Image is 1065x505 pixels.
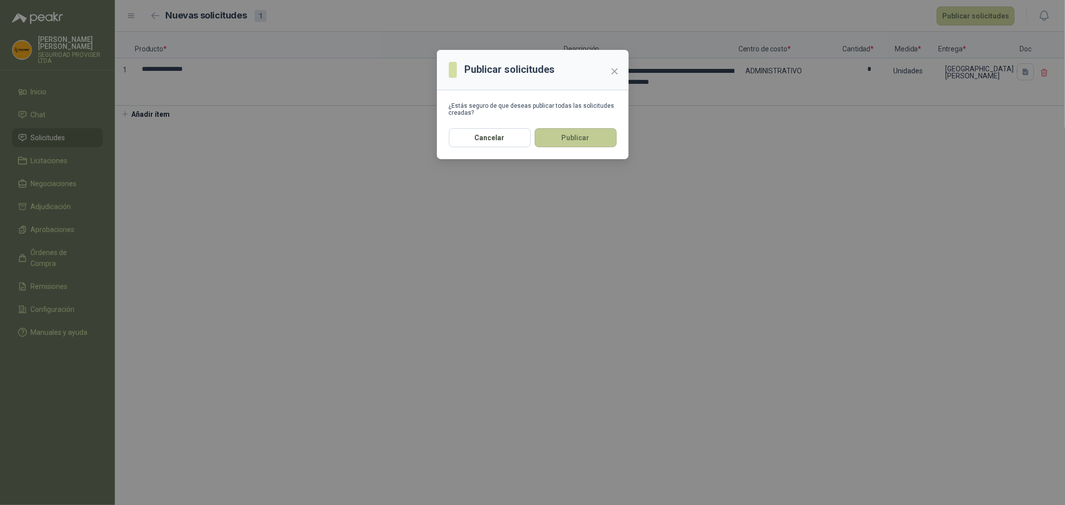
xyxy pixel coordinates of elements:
[607,63,623,79] button: Close
[535,128,617,147] button: Publicar
[449,102,617,116] div: ¿Estás seguro de que deseas publicar todas las solicitudes creadas?
[449,128,531,147] button: Cancelar
[465,62,555,77] h3: Publicar solicitudes
[611,67,619,75] span: close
